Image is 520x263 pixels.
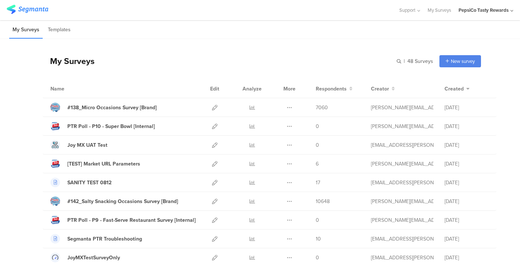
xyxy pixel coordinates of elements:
[50,234,142,244] a: Segmanta PTR Troubleshooting
[445,198,489,205] div: [DATE]
[371,179,434,186] div: andreza.godoy.contractor@pepsico.com
[67,160,140,168] div: [TEST] Market URL Parameters
[371,104,434,111] div: megan.lynch@pepsico.com
[445,254,489,262] div: [DATE]
[371,122,434,130] div: megan.lynch@pepsico.com
[371,141,434,149] div: andreza.godoy.contractor@pepsico.com
[67,216,196,224] div: PTR Poll - P9 - Fast-Serve Restaurant Survey [Internal]
[445,85,464,93] span: Created
[316,160,319,168] span: 6
[399,7,415,14] span: Support
[316,85,353,93] button: Respondents
[371,85,395,93] button: Creator
[316,254,319,262] span: 0
[403,57,406,65] span: |
[50,121,155,131] a: PTR Poll - P10 - Super Bowl [Internal]
[241,79,263,98] div: Analyze
[67,198,178,205] div: #142_Salty Snacking Occasions Survey [Brand]
[445,235,489,243] div: [DATE]
[50,85,95,93] div: Name
[67,104,157,111] div: #138_Micro Occasions Survey [Brand]
[7,5,48,14] img: segmanta logo
[50,253,120,262] a: JoyMXTestSurveyOnly
[371,198,434,205] div: megan.lynch@pepsico.com
[459,7,509,14] div: PepsiCo Tasty Rewards
[316,104,328,111] span: 7060
[50,196,178,206] a: #142_Salty Snacking Occasions Survey [Brand]
[371,235,434,243] div: andreza.godoy.contractor@pepsico.com
[451,58,475,65] span: New survey
[50,215,196,225] a: PTR Poll - P9 - Fast-Serve Restaurant Survey [Internal]
[316,122,319,130] span: 0
[445,104,489,111] div: [DATE]
[50,140,107,150] a: Joy MX UAT Test
[316,216,319,224] span: 0
[50,159,140,168] a: [TEST] Market URL Parameters
[67,122,155,130] div: PTR Poll - P10 - Super Bowl [Internal]
[445,85,470,93] button: Created
[371,160,434,168] div: megan.lynch@pepsico.com
[9,21,43,39] li: My Surveys
[371,216,434,224] div: megan.lynch@pepsico.com
[316,179,320,186] span: 17
[207,79,223,98] div: Edit
[67,141,107,149] div: Joy MX UAT Test
[445,141,489,149] div: [DATE]
[316,198,330,205] span: 10648
[282,79,297,98] div: More
[43,55,95,67] div: My Surveys
[67,235,142,243] div: Segmanta PTR Troubleshooting
[67,254,120,262] div: JoyMXTestSurveyOnly
[371,85,389,93] span: Creator
[371,254,434,262] div: andreza.godoy.contractor@pepsico.com
[445,179,489,186] div: [DATE]
[445,122,489,130] div: [DATE]
[316,85,347,93] span: Respondents
[316,235,321,243] span: 10
[316,141,319,149] span: 0
[407,57,433,65] span: 48 Surveys
[50,178,112,187] a: SANITY TEST 0812
[445,216,489,224] div: [DATE]
[45,21,74,39] li: Templates
[50,103,157,112] a: #138_Micro Occasions Survey [Brand]
[445,160,489,168] div: [DATE]
[67,179,112,186] div: SANITY TEST 0812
